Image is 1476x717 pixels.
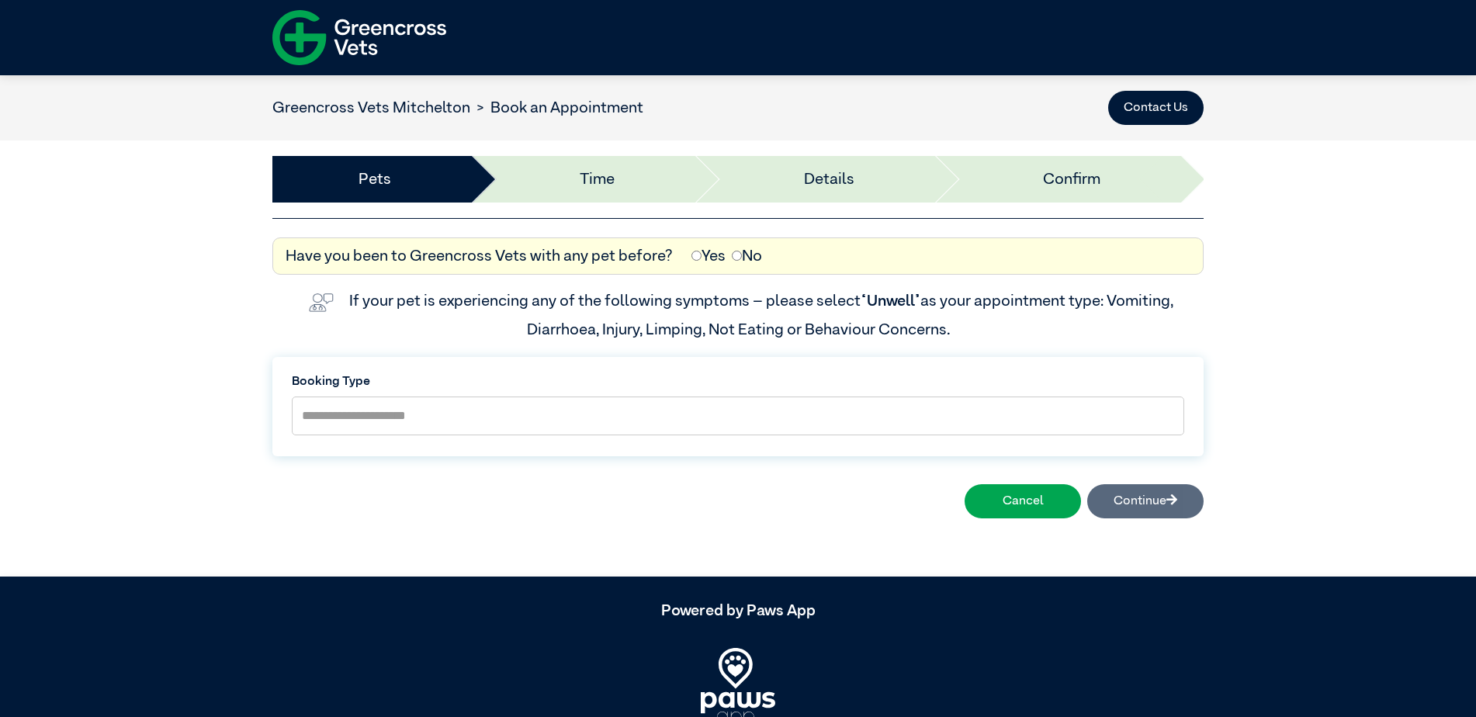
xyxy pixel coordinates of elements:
[1108,91,1204,125] button: Contact Us
[272,601,1204,620] h5: Powered by Paws App
[349,293,1176,337] label: If your pet is experiencing any of the following symptoms – please select as your appointment typ...
[272,4,446,71] img: f-logo
[732,251,742,261] input: No
[732,244,762,268] label: No
[965,484,1081,518] button: Cancel
[272,100,470,116] a: Greencross Vets Mitchelton
[470,96,643,119] li: Book an Appointment
[292,372,1184,391] label: Booking Type
[691,244,726,268] label: Yes
[303,287,340,318] img: vet
[272,96,643,119] nav: breadcrumb
[861,293,920,309] span: “Unwell”
[286,244,673,268] label: Have you been to Greencross Vets with any pet before?
[691,251,702,261] input: Yes
[359,168,391,191] a: Pets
